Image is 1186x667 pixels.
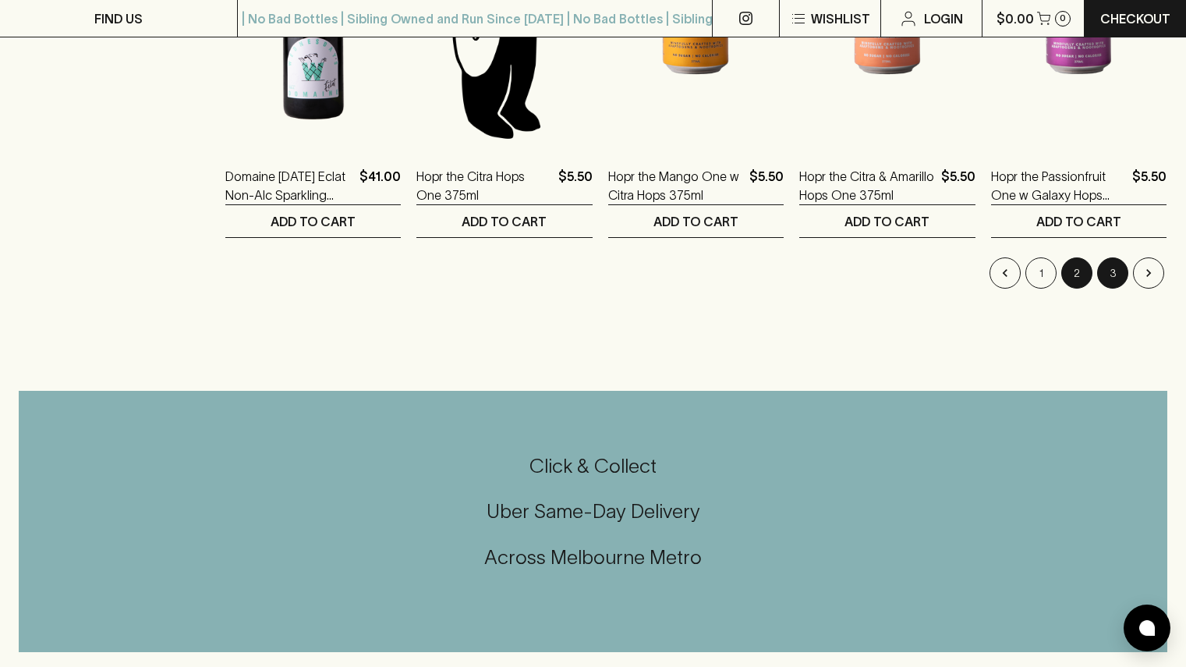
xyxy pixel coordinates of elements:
[844,212,929,231] p: ADD TO CART
[1139,620,1155,636] img: bubble-icon
[1132,167,1167,204] p: $5.50
[608,205,784,237] button: ADD TO CART
[924,9,963,28] p: Login
[558,167,593,204] p: $5.50
[416,167,551,204] a: Hopr the Citra Hops One 375ml
[749,167,784,204] p: $5.50
[799,167,935,204] a: Hopr the Citra & Amarillo Hops One 375ml
[225,167,353,204] a: Domaine [DATE] Eclat Non-Alc Sparkling [GEOGRAPHIC_DATA]
[271,212,356,231] p: ADD TO CART
[19,545,1167,570] h5: Across Melbourne Metro
[1100,9,1170,28] p: Checkout
[225,205,401,237] button: ADD TO CART
[991,167,1126,204] a: Hopr the Passionfruit One w Galaxy Hops 375ml
[94,9,143,28] p: FIND US
[799,205,975,237] button: ADD TO CART
[990,257,1021,289] button: Go to previous page
[1036,212,1121,231] p: ADD TO CART
[1061,257,1092,289] button: page 2
[991,205,1167,237] button: ADD TO CART
[416,205,592,237] button: ADD TO CART
[359,167,401,204] p: $41.00
[19,391,1167,652] div: Call to action block
[608,167,743,204] a: Hopr the Mango One w Citra Hops 375ml
[1133,257,1164,289] button: Go to next page
[653,212,738,231] p: ADD TO CART
[19,453,1167,479] h5: Click & Collect
[1097,257,1128,289] button: Go to page 3
[941,167,975,204] p: $5.50
[19,498,1167,524] h5: Uber Same-Day Delivery
[462,212,547,231] p: ADD TO CART
[811,9,870,28] p: Wishlist
[997,9,1034,28] p: $0.00
[225,257,1167,289] nav: pagination navigation
[1025,257,1057,289] button: Go to page 1
[1060,14,1066,23] p: 0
